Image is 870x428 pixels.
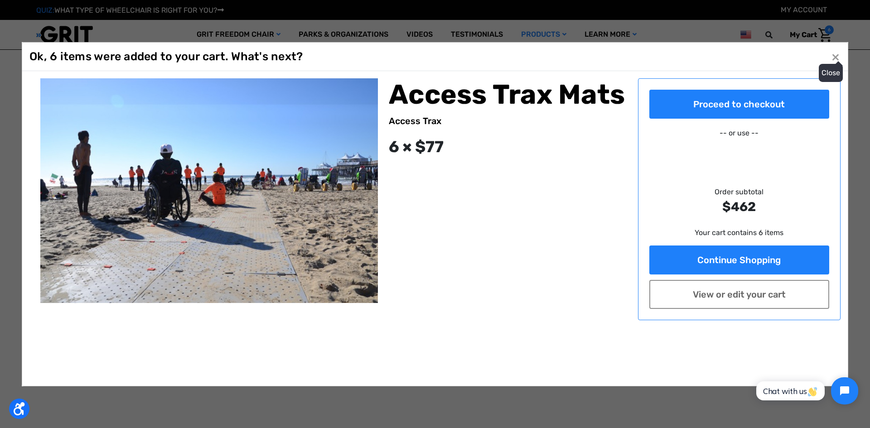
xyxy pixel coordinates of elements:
[389,78,627,111] h2: Access Trax Mats
[29,49,303,63] h1: Ok, 6 items were added to your cart. What's next?
[389,114,627,127] div: Access Trax
[649,197,830,216] strong: $462
[649,89,830,118] a: Proceed to checkout
[40,78,378,303] img: Access Trax Mats
[649,245,830,274] a: Continue Shopping
[649,186,830,216] div: Order subtotal
[746,370,866,412] iframe: Tidio Chat
[649,227,830,238] p: Your cart contains 6 items
[649,127,830,138] p: -- or use --
[649,279,830,308] a: View or edit your cart
[649,142,830,160] iframe: PayPal-paypal
[389,135,627,159] div: 6 × $77
[831,48,840,65] span: ×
